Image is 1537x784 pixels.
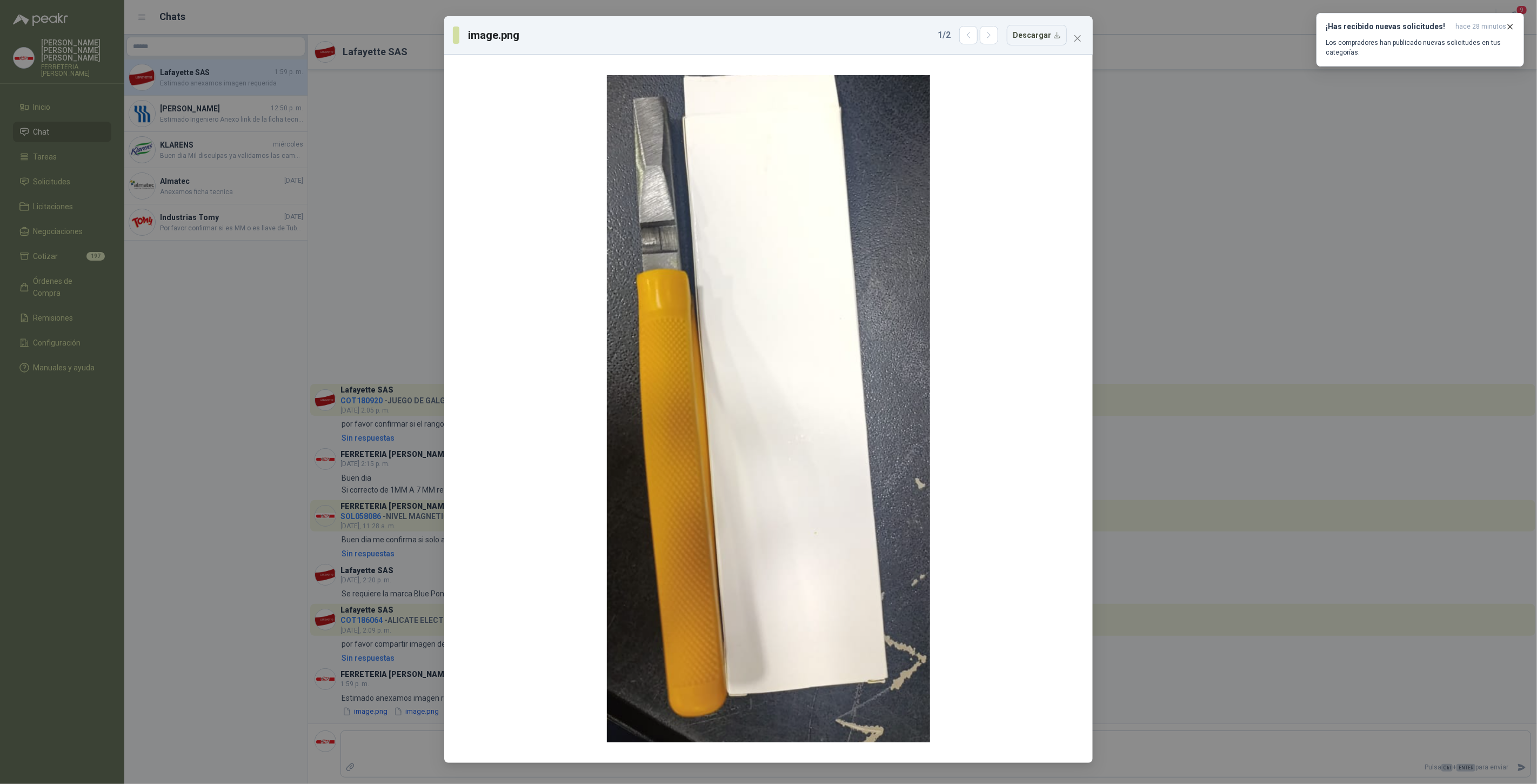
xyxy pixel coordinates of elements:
button: ¡Has recibido nuevas solicitudes!hace 28 minutos Los compradores han publicado nuevas solicitudes... [1317,13,1524,67]
h3: ¡Has recibido nuevas solicitudes! [1326,22,1451,31]
button: Descargar [1007,25,1067,45]
p: Los compradores han publicado nuevas solicitudes en tus categorías. [1326,38,1515,57]
h3: image.png [468,27,522,43]
span: close [1073,34,1082,43]
span: hace 28 minutos [1455,22,1506,31]
button: Close [1069,30,1086,47]
span: 1 / 2 [938,29,951,42]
